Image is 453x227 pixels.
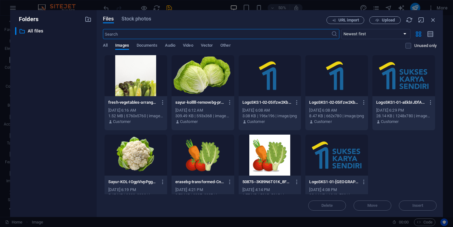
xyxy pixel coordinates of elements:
[115,42,129,50] span: Images
[418,16,425,23] i: Minimize
[309,100,358,105] p: LogoSKS1-02-05Ifzw2Kbhfvi-0Jz5d8xA.png
[247,119,265,125] p: Customer
[242,100,292,105] p: LogoSKS1-02-05Ifzw2Kbhfvi-0Jz5d8xA-dtBVe1g4nGBVZE9GslmuDw.png
[314,119,332,125] p: Customer
[326,16,364,24] button: URL import
[103,42,108,50] span: All
[369,16,401,24] button: Upload
[108,179,157,185] p: Sayur-KOL-IOgpVivpPggG5_r5NelPHw.png
[309,179,358,185] p: LogoSKS1-01-SaoGOYpApb8C4-COOwNp7A.png
[108,108,163,113] div: [DATE] 6:16 AM
[242,113,297,119] div: 3.08 KB | 196x196 | image/png
[376,108,431,113] div: [DATE] 6:29 PM
[376,113,431,119] div: 28.14 KB | 1248x780 | image/png
[108,100,157,105] p: fresh-vegetables-arrangement-with-copy-space-nm_gpmwr3RgdntAamrw0Bw.jpg
[382,18,395,22] span: Upload
[242,108,297,113] div: [DATE] 6:08 AM
[175,193,230,198] div: 2.79 MB | 3987x3987 | image/png
[108,113,163,119] div: 1.52 MB | 5760x5760 | image/jpeg
[430,16,437,23] i: Close
[242,193,297,198] div: 1.77 MB | 5315x5315 | image/jpeg
[165,42,175,50] span: Audio
[242,187,297,193] div: [DATE] 4:14 PM
[15,27,16,35] div: ​
[183,42,193,50] span: Video
[103,29,331,39] input: Search
[309,108,364,113] div: [DATE] 6:08 AM
[175,108,230,113] div: [DATE] 6:12 AM
[381,119,399,125] p: Customer
[108,187,163,193] div: [DATE] 6:19 PM
[85,16,92,23] i: Create new folder
[414,43,437,49] p: Displays only files that are not in use on the website. Files added during this session can still...
[108,193,163,198] div: 5.45 MB | 3000x3000 | image/png
[175,179,224,185] p: erasebg-transformed-CnooaNEtzvBdNgANUJaxAQ.png
[15,15,38,23] p: Folders
[406,16,413,23] i: Reload
[201,42,213,50] span: Vector
[175,187,230,193] div: [DATE] 4:21 PM
[103,15,114,23] span: Files
[180,119,198,125] p: Customer
[122,15,151,23] span: Stock photos
[175,113,230,119] div: 309.49 KB | 593x368 | image/png
[137,42,157,50] span: Documents
[113,119,131,125] p: Customer
[309,187,364,193] div: [DATE] 4:08 PM
[338,18,359,22] span: URL import
[220,42,230,50] span: Other
[376,100,425,105] p: LogoSKS1-01-aEkbIJDfAsCJc_lCopos-A.png
[309,193,364,198] div: 28.14 KB | 1248x780 | image/png
[242,179,292,185] p: 50875--3K89N6T01K_8F2tDSbCmg.jpg
[309,113,364,119] div: 8.47 KB | 662x780 | image/png
[28,27,80,35] p: All files
[175,100,224,105] p: sayur-kolllll-removebg-preview-fgJDiODvpuqJ8Wbw53cBBA.png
